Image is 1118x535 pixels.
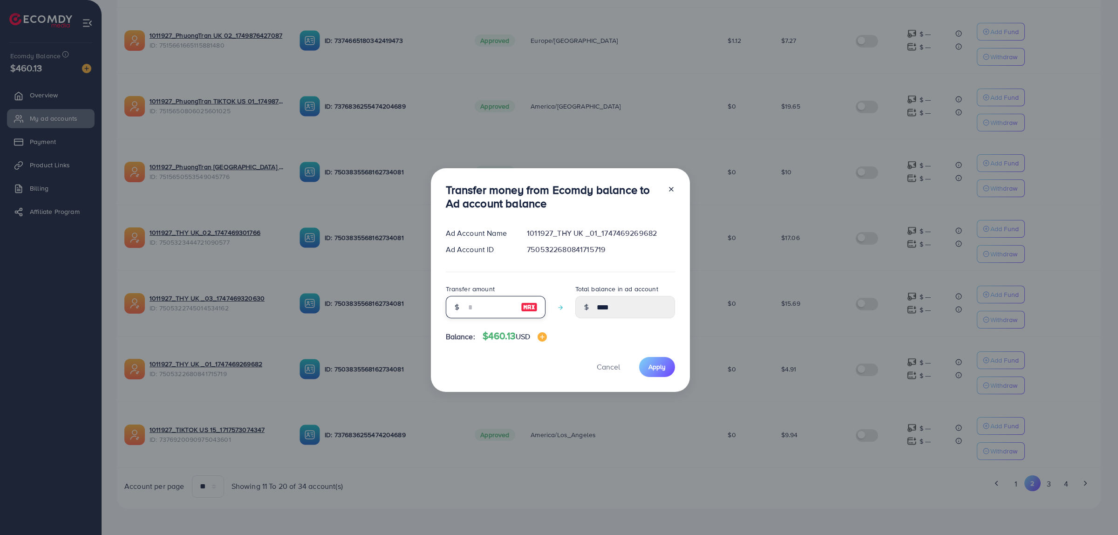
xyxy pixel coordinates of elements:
span: Apply [648,362,666,371]
iframe: Chat [1078,493,1111,528]
button: Apply [639,357,675,377]
div: Ad Account Name [438,228,520,239]
h3: Transfer money from Ecomdy balance to Ad account balance [446,183,660,210]
span: Cancel [597,362,620,372]
img: image [521,302,538,313]
img: image [538,332,547,342]
span: USD [516,331,530,342]
label: Total balance in ad account [575,284,658,294]
div: 1011927_THY UK _01_1747469269682 [519,228,682,239]
h4: $460.13 [483,330,547,342]
span: Balance: [446,331,475,342]
button: Cancel [585,357,632,377]
div: 7505322680841715719 [519,244,682,255]
div: Ad Account ID [438,244,520,255]
label: Transfer amount [446,284,495,294]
